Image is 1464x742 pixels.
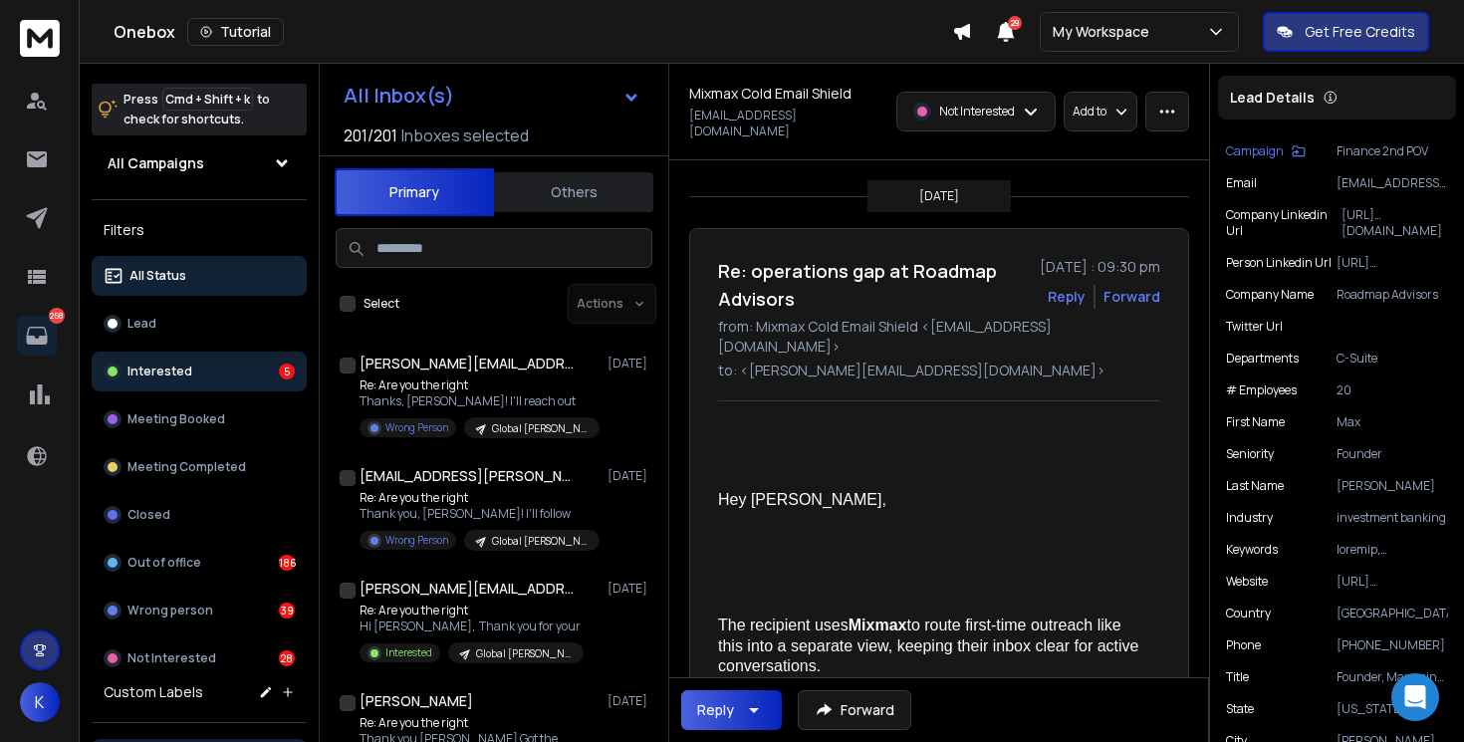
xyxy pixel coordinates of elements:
h1: [EMAIL_ADDRESS][PERSON_NAME][DOMAIN_NAME] [360,466,579,486]
div: 186 [279,555,295,571]
p: Roadmap Advisors [1337,287,1448,303]
button: All Campaigns [92,143,307,183]
p: Hi [PERSON_NAME], Thank you for your [360,618,584,634]
h1: [PERSON_NAME][EMAIL_ADDRESS][DOMAIN_NAME] [360,579,579,599]
p: Phone [1226,637,1261,653]
p: Founder, Managing Partner [1337,669,1448,685]
div: Onebox [114,18,952,46]
p: Thank you, [PERSON_NAME]! I'll follow [360,506,599,522]
button: Forward [798,690,911,730]
button: All Status [92,256,307,296]
p: Closed [127,507,170,523]
p: [URL][DOMAIN_NAME] [1337,255,1448,271]
p: [DATE] [608,581,652,597]
p: Re: Are you the right [360,715,584,731]
p: Finance 2nd POV [1337,143,1448,159]
p: [PERSON_NAME] [1337,478,1448,494]
p: [GEOGRAPHIC_DATA] [1337,606,1448,621]
button: Not Interested28 [92,638,307,678]
div: 39 [279,603,295,618]
span: 201 / 201 [344,124,397,147]
p: Get Free Credits [1305,22,1415,42]
p: Website [1226,574,1268,590]
p: Re: Are you the right [360,490,599,506]
p: investment banking [1337,510,1448,526]
p: [URL][DOMAIN_NAME] [1337,574,1448,590]
strong: Mixmax [849,617,907,633]
button: Lead [92,304,307,344]
p: [EMAIL_ADDRESS][DOMAIN_NAME] [689,108,884,139]
h3: Custom Labels [104,682,203,702]
p: [PHONE_NUMBER] [1337,637,1448,653]
p: Global [PERSON_NAME]-Other's country [476,646,572,661]
p: Global [PERSON_NAME]-Other's country [492,534,588,549]
p: 258 [49,308,65,324]
p: C-Suite [1337,351,1448,367]
p: from: Mixmax Cold Email Shield <[EMAIL_ADDRESS][DOMAIN_NAME]> [718,317,1160,357]
button: K [20,682,60,722]
a: 258 [17,316,57,356]
button: Primary [335,168,494,216]
p: Add to [1073,104,1106,120]
p: Global [PERSON_NAME]-Other's country [492,421,588,436]
p: Company Name [1226,287,1314,303]
p: Lead Details [1230,88,1315,108]
div: Open Intercom Messenger [1391,673,1439,721]
h1: All Campaigns [108,153,204,173]
div: The recipient uses to route first-time outreach like this into a separate view, keeping their inb... [718,616,1144,678]
p: Keywords [1226,542,1278,558]
button: Tutorial [187,18,284,46]
h1: All Inbox(s) [344,86,454,106]
p: Not Interested [127,650,216,666]
p: [DATE] : 09:30 pm [1040,257,1160,277]
button: Get Free Credits [1263,12,1429,52]
p: Country [1226,606,1271,621]
h1: [PERSON_NAME] [360,691,473,711]
p: Seniority [1226,446,1274,462]
span: Cmd + Shift + k [162,88,253,111]
p: Thanks, [PERSON_NAME]! I'll reach out [360,393,599,409]
button: Interested5 [92,352,307,391]
div: 28 [279,650,295,666]
p: Person Linkedin Url [1226,255,1332,271]
p: Not Interested [939,104,1015,120]
button: All Inbox(s) [328,76,656,116]
p: [URL][DOMAIN_NAME] [1342,207,1448,239]
p: [DATE] [919,188,959,204]
p: Max [1337,414,1448,430]
button: Reply [681,690,782,730]
p: Twitter Url [1226,319,1283,335]
p: Re: Are you the right [360,603,584,618]
button: Campaign [1226,143,1306,159]
label: Select [364,296,399,312]
p: My Workspace [1053,22,1157,42]
p: Wrong person [127,603,213,618]
p: Lead [127,316,156,332]
p: Interested [385,645,432,660]
h1: Re: operations gap at Roadmap Advisors [718,257,1028,313]
span: 29 [1008,16,1022,30]
p: loremip, dolorsitamet, cons adipisci, elitsed doeius, temporinc utlabore, etdoloremagn, aliq enim... [1337,542,1448,558]
p: [EMAIL_ADDRESS][DOMAIN_NAME] [1337,175,1448,191]
div: 5 [279,364,295,379]
h1: [PERSON_NAME][EMAIL_ADDRESS][DOMAIN_NAME] [360,354,579,373]
button: Reply [1048,287,1086,307]
button: Out of office186 [92,543,307,583]
p: Founder [1337,446,1448,462]
p: [DATE] [608,693,652,709]
button: Wrong person39 [92,591,307,630]
h1: Mixmax Cold Email Shield [689,84,852,104]
p: Wrong Person [385,533,448,548]
p: Wrong Person [385,420,448,435]
p: Campaign [1226,143,1284,159]
p: Interested [127,364,192,379]
p: Title [1226,669,1249,685]
p: Company Linkedin Url [1226,207,1342,239]
p: Re: Are you the right [360,377,599,393]
p: to: <[PERSON_NAME][EMAIL_ADDRESS][DOMAIN_NAME]> [718,361,1160,380]
p: Meeting Booked [127,411,225,427]
p: [US_STATE] [1337,701,1448,717]
button: Meeting Completed [92,447,307,487]
p: Press to check for shortcuts. [123,90,270,129]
